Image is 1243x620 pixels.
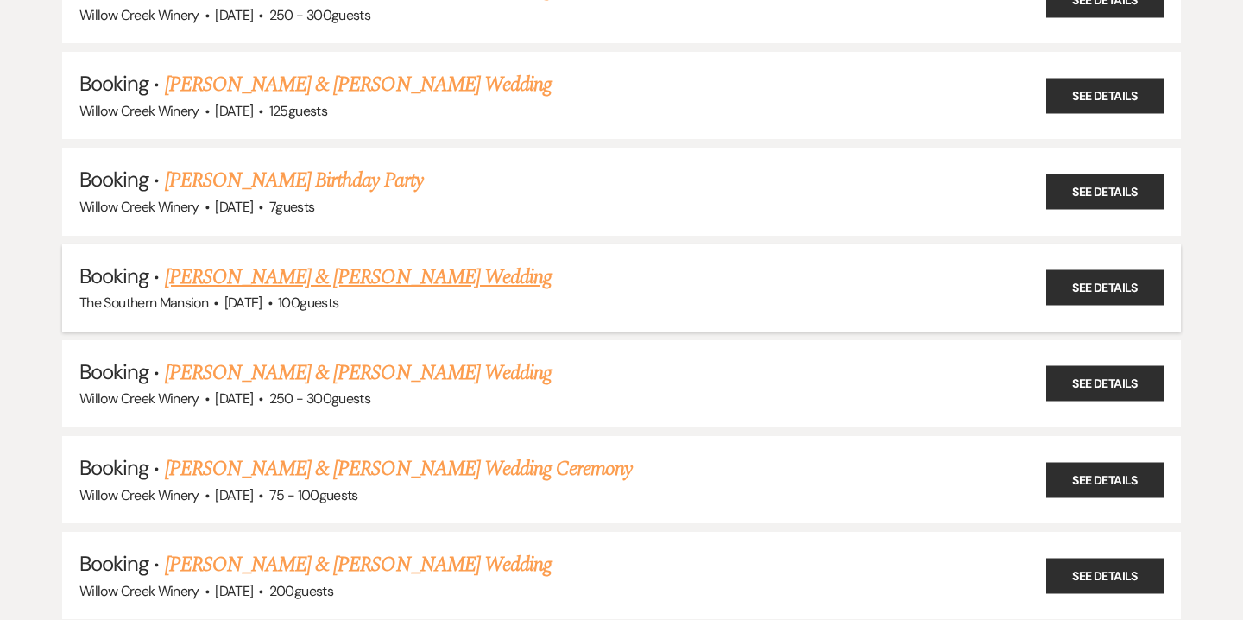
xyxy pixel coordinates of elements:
span: Willow Creek Winery [79,102,199,120]
span: Willow Creek Winery [79,582,199,600]
span: The Southern Mansion [79,294,208,312]
a: [PERSON_NAME] & [PERSON_NAME] Wedding Ceremony [165,453,633,484]
span: [DATE] [215,582,253,600]
span: 125 guests [269,102,327,120]
span: Booking [79,358,148,385]
span: Willow Creek Winery [79,6,199,24]
span: [DATE] [215,6,253,24]
a: See Details [1046,174,1164,210]
span: Booking [79,166,148,193]
span: Booking [79,550,148,577]
span: Willow Creek Winery [79,389,199,408]
a: See Details [1046,270,1164,306]
a: [PERSON_NAME] & [PERSON_NAME] Wedding [165,549,552,580]
span: [DATE] [215,389,253,408]
span: Booking [79,454,148,481]
span: 250 - 300 guests [269,389,370,408]
a: See Details [1046,78,1164,113]
span: [DATE] [215,198,253,216]
a: See Details [1046,462,1164,497]
span: [DATE] [224,294,262,312]
span: [DATE] [215,486,253,504]
span: 250 - 300 guests [269,6,370,24]
a: [PERSON_NAME] Birthday Party [165,165,423,196]
span: Willow Creek Winery [79,486,199,504]
span: Booking [79,70,148,97]
a: [PERSON_NAME] & [PERSON_NAME] Wedding [165,357,552,389]
span: 100 guests [278,294,338,312]
span: [DATE] [215,102,253,120]
span: 75 - 100 guests [269,486,358,504]
span: Booking [79,263,148,289]
span: Willow Creek Winery [79,198,199,216]
span: 200 guests [269,582,333,600]
a: [PERSON_NAME] & [PERSON_NAME] Wedding [165,69,552,100]
a: See Details [1046,366,1164,402]
a: [PERSON_NAME] & [PERSON_NAME] Wedding [165,262,552,293]
span: 7 guests [269,198,315,216]
a: See Details [1046,558,1164,593]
